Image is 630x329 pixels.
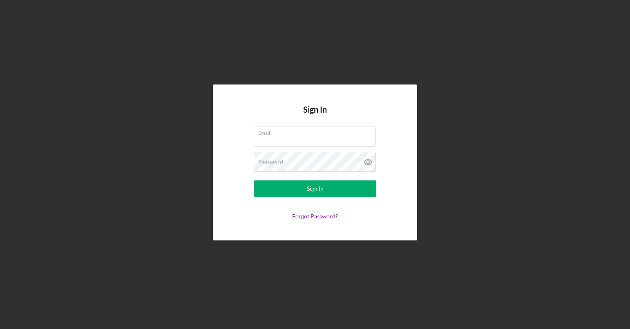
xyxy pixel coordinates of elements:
[258,159,283,165] label: Password
[303,105,327,127] h4: Sign In
[307,180,324,197] div: Sign In
[254,180,376,197] button: Sign In
[292,213,338,220] a: Forgot Password?
[258,127,376,136] label: Email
